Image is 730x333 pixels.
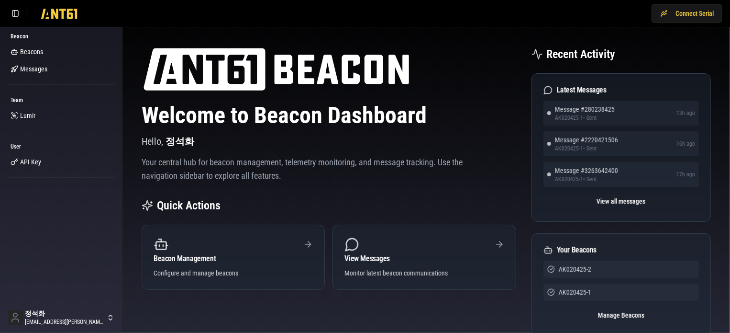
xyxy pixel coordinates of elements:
span: Message # 2220421506 [555,135,618,145]
button: Manage Beacons [543,307,699,324]
a: API Key [7,154,115,170]
span: 13h ago [676,109,695,117]
span: 정석화 [25,310,105,318]
span: [EMAIL_ADDRESS][PERSON_NAME][DOMAIN_NAME] [25,318,105,326]
span: Message # 3263642400 [555,166,618,175]
span: Lumir [20,111,35,120]
button: 정석화[EMAIL_ADDRESS][PERSON_NAME][DOMAIN_NAME] [4,306,118,329]
h1: Welcome to Beacon Dashboard [142,104,516,127]
span: Message # 280238425 [555,104,615,114]
a: Lumir [7,108,115,123]
h2: Recent Activity [547,46,616,62]
span: API Key [20,157,41,167]
span: AK020425-1 [559,287,591,297]
div: Monitor latest beacon communications [344,268,504,278]
div: View Messages [344,255,504,263]
div: Team [7,92,115,108]
span: 16h ago [676,140,695,148]
div: Beacon [7,29,115,44]
div: Your Beacons [543,245,699,255]
p: Hello, [142,135,516,148]
img: ANT61 logo [142,46,411,92]
div: Latest Messages [543,85,699,95]
span: Messages [20,64,47,74]
span: AK020425-1 • Sent [555,114,615,122]
span: AK020425-1 • Sent [555,175,618,183]
span: Beacons [20,47,43,57]
span: 정석화 [166,136,194,147]
a: Messages [7,61,115,77]
span: AK020425-1 • Sent [555,145,618,152]
a: Beacons [7,44,115,59]
div: User [7,139,115,154]
h2: Quick Actions [157,198,221,213]
button: Connect Serial [652,4,722,23]
button: View all messages [543,193,699,210]
p: Your central hub for beacon management, telemetry monitoring, and message tracking. Use the navig... [142,156,463,183]
div: Beacon Management [154,255,313,263]
div: Configure and manage beacons [154,268,313,278]
span: 17h ago [676,171,695,178]
span: AK020425-2 [559,264,591,274]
